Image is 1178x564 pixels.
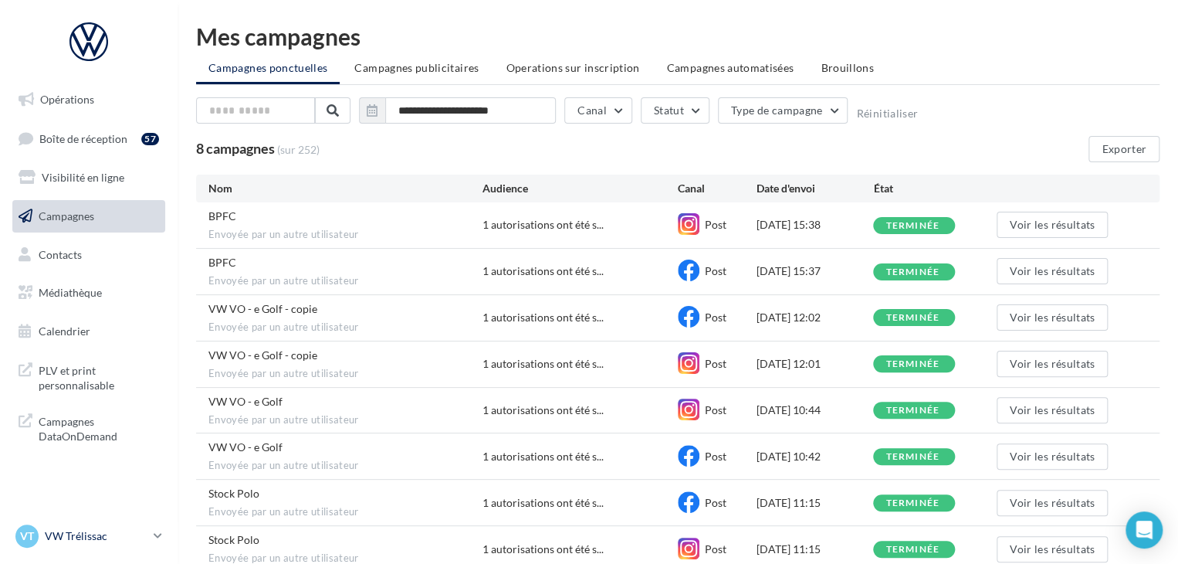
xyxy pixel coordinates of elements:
[885,452,939,462] div: terminée
[705,542,726,556] span: Post
[885,221,939,231] div: terminée
[997,304,1108,331] button: Voir les résultats
[208,181,482,196] div: Nom
[885,498,939,508] div: terminée
[39,131,127,144] span: Boîte de réception
[564,97,632,124] button: Canal
[678,181,756,196] div: Canal
[997,443,1108,470] button: Voir les résultats
[756,449,873,464] div: [DATE] 10:42
[997,351,1108,377] button: Voir les résultats
[354,61,479,74] span: Campagnes publicitaires
[756,542,873,557] div: [DATE] 11:15
[12,522,165,551] a: VT VW Trélissac
[885,545,939,555] div: terminée
[208,274,482,288] span: Envoyée par un autre utilisateur
[208,302,317,315] span: VW VO - e Golf - copie
[45,528,147,544] p: VW Trélissac
[856,107,918,120] button: Réinitialiser
[9,405,168,450] a: Campagnes DataOnDemand
[667,61,794,74] span: Campagnes automatisées
[9,200,168,233] a: Campagnes
[506,61,639,74] span: Operations sur inscription
[482,356,604,372] span: 1 autorisations ont été s...
[9,354,168,399] a: PLV et print personnalisable
[756,217,873,233] div: [DATE] 15:38
[641,97,709,124] button: Statut
[756,310,873,325] div: [DATE] 12:02
[208,367,482,381] span: Envoyée par un autre utilisateur
[40,93,94,106] span: Opérations
[208,533,259,546] span: Stock Polo
[718,97,848,124] button: Type de campagne
[756,263,873,279] div: [DATE] 15:37
[39,247,82,260] span: Contacts
[39,324,90,338] span: Calendrier
[39,411,159,444] span: Campagnes DataOnDemand
[482,403,604,418] span: 1 autorisations ont été s...
[821,61,874,74] span: Brouillons
[705,357,726,370] span: Post
[208,440,283,454] span: VW VO - e Golf
[997,212,1108,238] button: Voir les résultats
[482,217,604,233] span: 1 autorisations ont été s...
[705,403,726,416] span: Post
[208,395,283,408] span: VW VO - e Golf
[705,450,726,463] span: Post
[997,258,1108,284] button: Voir les résultats
[39,286,102,299] span: Médiathèque
[885,313,939,323] div: terminée
[208,459,482,473] span: Envoyée par un autre utilisateur
[9,83,168,116] a: Opérations
[208,321,482,335] span: Envoyée par un autre utilisateur
[39,360,159,393] span: PLV et print personnalisable
[208,228,482,242] span: Envoyée par un autre utilisateur
[705,218,726,231] span: Post
[482,263,604,279] span: 1 autorisations ont été s...
[1126,511,1163,549] div: Open Intercom Messenger
[997,490,1108,516] button: Voir les résultats
[9,315,168,348] a: Calendrier
[756,495,873,511] div: [DATE] 11:15
[9,161,168,194] a: Visibilité en ligne
[208,348,317,362] span: VW VO - e Golf - copie
[9,122,168,155] a: Boîte de réception57
[1088,136,1159,162] button: Exporter
[277,142,320,158] span: (sur 252)
[482,542,604,557] span: 1 autorisations ont été s...
[482,495,604,511] span: 1 autorisations ont été s...
[705,264,726,277] span: Post
[39,209,94,223] span: Campagnes
[705,496,726,509] span: Post
[141,133,159,145] div: 57
[42,171,124,184] span: Visibilité en ligne
[756,403,873,418] div: [DATE] 10:44
[196,140,275,157] span: 8 campagnes
[997,536,1108,562] button: Voir les résultats
[208,487,259,500] span: Stock Polo
[208,413,482,427] span: Envoyée par un autre utilisateur
[9,239,168,271] a: Contacts
[482,181,678,196] div: Audience
[873,181,990,196] div: État
[20,528,34,544] span: VT
[997,397,1108,423] button: Voir les résultats
[208,256,236,269] span: BPFC
[756,356,873,372] div: [DATE] 12:01
[9,277,168,309] a: Médiathèque
[885,406,939,416] div: terminée
[885,267,939,277] div: terminée
[196,25,1159,48] div: Mes campagnes
[208,505,482,519] span: Envoyée par un autre utilisateur
[705,311,726,324] span: Post
[208,209,236,223] span: BPFC
[482,449,604,464] span: 1 autorisations ont été s...
[885,359,939,369] div: terminée
[482,310,604,325] span: 1 autorisations ont été s...
[756,181,873,196] div: Date d'envoi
